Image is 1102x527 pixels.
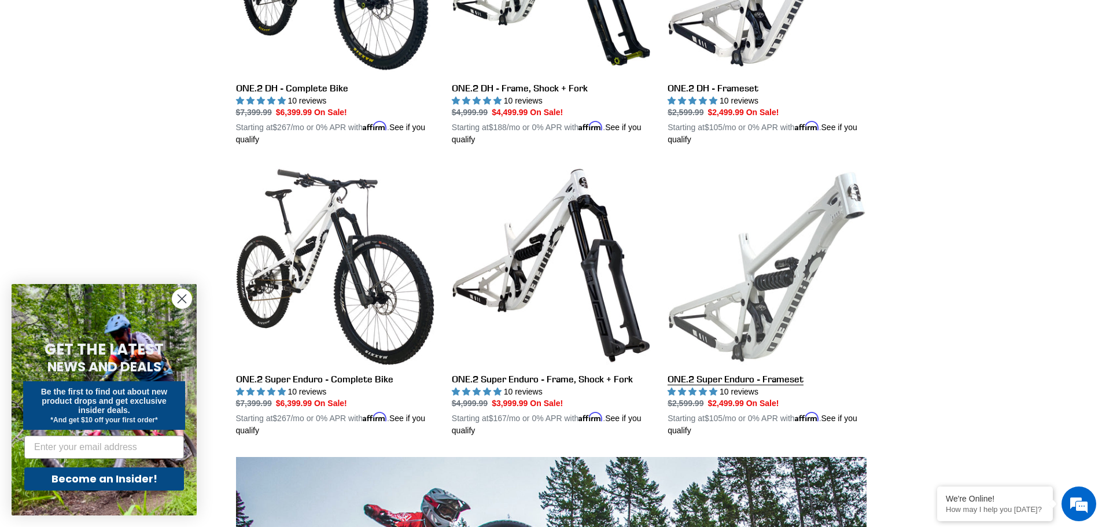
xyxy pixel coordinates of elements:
[172,289,192,309] button: Close dialog
[24,467,184,491] button: Become an Insider!
[24,436,184,459] input: Enter your email address
[946,494,1044,503] div: We're Online!
[946,505,1044,514] p: How may I help you today?
[45,339,164,360] span: GET THE LATEST
[41,387,168,415] span: Be the first to find out about new product drops and get exclusive insider deals.
[50,416,157,424] span: *And get $10 off your first order*
[47,358,161,376] span: NEWS AND DEALS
